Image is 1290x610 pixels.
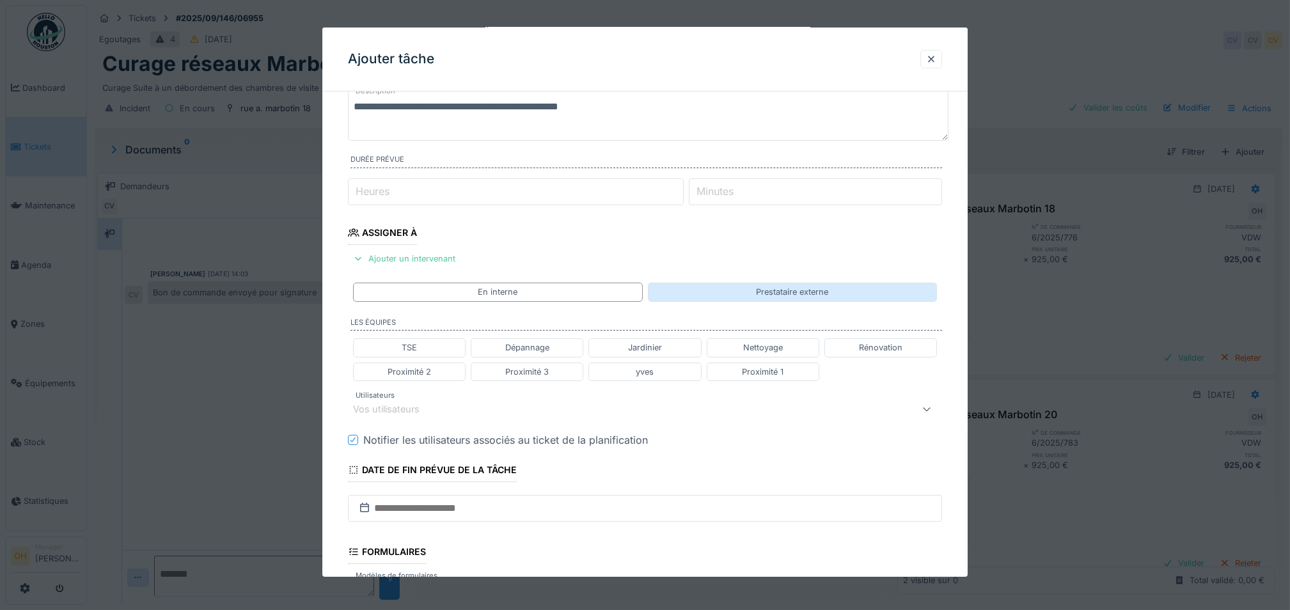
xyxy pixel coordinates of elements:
div: Formulaires [348,542,426,564]
div: Proximité 2 [388,366,431,378]
div: En interne [478,286,517,298]
label: Modèles de formulaires [353,570,440,581]
h3: Ajouter tâche [348,51,434,67]
div: Rénovation [859,341,902,354]
div: Ajouter un intervenant [348,250,460,267]
label: Les équipes [350,317,942,331]
div: Nettoyage [743,341,783,354]
div: Assigner à [348,223,417,245]
label: Description [353,83,398,99]
label: Durée prévue [350,154,942,168]
label: Minutes [694,184,736,199]
div: Notifier les utilisateurs associés au ticket de la planification [363,432,648,448]
div: TSE [402,341,417,354]
div: Date de fin prévue de la tâche [348,460,517,482]
div: Prestataire externe [756,286,828,298]
div: Proximité 1 [742,366,783,378]
label: Heures [353,184,392,199]
div: yves [636,366,654,378]
div: Jardinier [628,341,662,354]
div: Dépannage [505,341,549,354]
label: Utilisateurs [353,390,397,401]
div: Vos utilisateurs [353,402,437,416]
div: Proximité 3 [505,366,549,378]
